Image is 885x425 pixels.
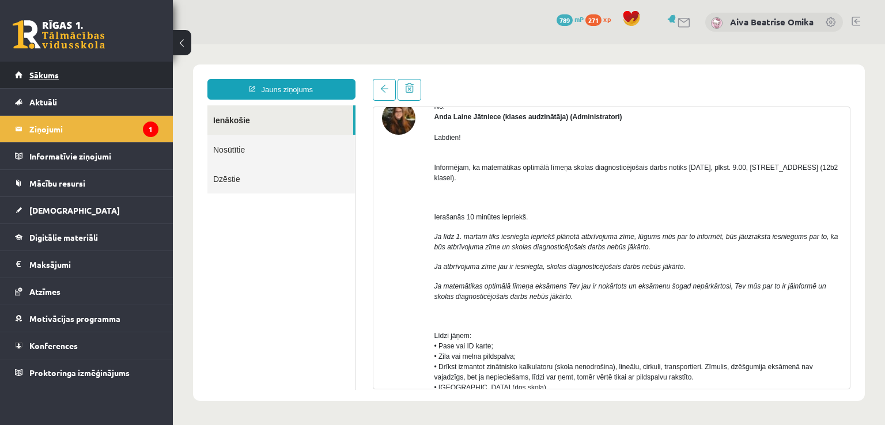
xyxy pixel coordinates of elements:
a: 789 mP [557,14,584,24]
span: Ierašanās 10 minūtes iepriekš. [262,169,355,177]
span: Labdien! [262,89,288,97]
a: Dzēstie [35,120,182,149]
a: Maksājumi [15,251,158,278]
span: xp [603,14,611,24]
i: 1 [143,122,158,137]
legend: Informatīvie ziņojumi [29,143,158,169]
a: Sākums [15,62,158,88]
span: mP [574,14,584,24]
a: Jauns ziņojums [35,35,183,55]
span: 271 [585,14,602,26]
span: Atzīmes [29,286,60,297]
a: Ienākošie [35,61,180,90]
span: Motivācijas programma [29,313,120,324]
a: Nosūtītie [35,90,182,120]
strong: Anda Laine Jātniece (klases audzinātāja) (Administratori) [262,69,449,77]
span: Digitālie materiāli [29,232,98,242]
span: Konferences [29,340,78,351]
a: 271 xp [585,14,617,24]
span: Sākums [29,70,59,80]
a: Aktuāli [15,89,158,115]
a: Aiva Beatrise Omika [730,16,814,28]
i: Ja atbrīvojuma zīme jau ir iesniegta, skolas diagnosticējošais darbs [262,218,468,226]
a: Ziņojumi1 [15,116,158,142]
i: nebūs jākārto. [434,199,478,207]
img: Anda Laine Jātniece (klases audzinātāja) [209,57,243,90]
span: Aktuāli [29,97,57,107]
img: Aiva Beatrise Omika [711,17,723,29]
a: Mācību resursi [15,170,158,196]
a: Informatīvie ziņojumi [15,143,158,169]
i: Ja līdz 1. martam tiks iesniegta iepriekš plānotā atbrīvojuma zīme, lūgums mūs par to informēt, b... [262,188,665,207]
a: Proktoringa izmēģinājums [15,359,158,386]
i: nebūs jākārto. [357,248,400,256]
a: Konferences [15,332,158,359]
legend: Ziņojumi [29,116,158,142]
a: [DEMOGRAPHIC_DATA] [15,197,158,223]
span: Proktoringa izmēģinājums [29,367,130,378]
a: Atzīmes [15,278,158,305]
a: Motivācijas programma [15,305,158,332]
span: 789 [557,14,573,26]
span: Mācību resursi [29,178,85,188]
i: nebūs jākārto. [469,218,512,226]
a: Rīgas 1. Tālmācības vidusskola [13,20,105,49]
span: Informējam, ka matemātikas optimālā līmeņa skolas diagnosticējošais darbs notiks [DATE], plkst. 9... [262,119,665,138]
legend: Maksājumi [29,251,158,278]
i: Ja matemātikas optimālā līmeņa eksāmens Tev jau ir nokārtots un eksāmenu šogad nepārkārtosi, Tev ... [262,238,653,256]
a: Digitālie materiāli [15,224,158,251]
span: Līdzi jāņem: • Pase vai ID karte; • Zila vai melna pildspalva; • Drīkst izmantot zinātnisko kalku... [262,287,640,347]
span: [DEMOGRAPHIC_DATA] [29,205,120,215]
